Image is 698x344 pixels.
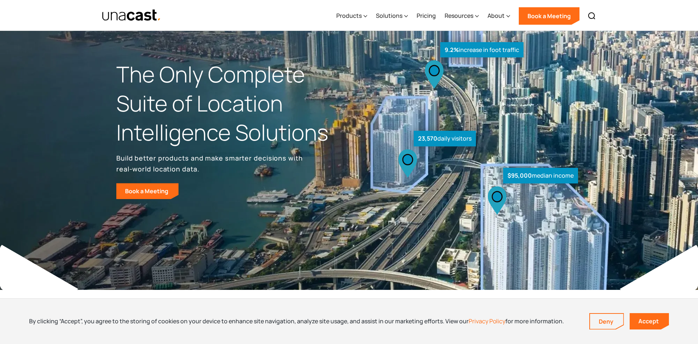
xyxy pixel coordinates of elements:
a: Book a Meeting [116,183,178,199]
div: Resources [445,11,473,20]
div: Solutions [376,11,402,20]
div: increase in foot traffic [440,42,523,58]
div: By clicking “Accept”, you agree to the storing of cookies on your device to enhance site navigati... [29,317,564,325]
img: Search icon [587,12,596,20]
strong: $95,000 [508,171,532,179]
p: Build better products and make smarter decisions with real-world location data. [116,153,305,174]
a: home [102,9,161,22]
div: Resources [445,1,479,31]
strong: 9.2% [445,46,459,54]
h1: The Only Complete Suite of Location Intelligence Solutions [116,60,349,147]
div: About [488,1,510,31]
div: daily visitors [414,131,476,146]
div: About [488,11,505,20]
div: Products [336,11,362,20]
div: Products [336,1,367,31]
a: Pricing [417,1,436,31]
div: median income [503,168,578,183]
img: Unacast text logo [102,9,161,22]
a: Privacy Policy [469,317,505,325]
strong: 23,570 [418,134,437,142]
div: Solutions [376,1,408,31]
a: Deny [590,314,623,329]
a: Book a Meeting [519,7,579,25]
a: Accept [630,313,669,329]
